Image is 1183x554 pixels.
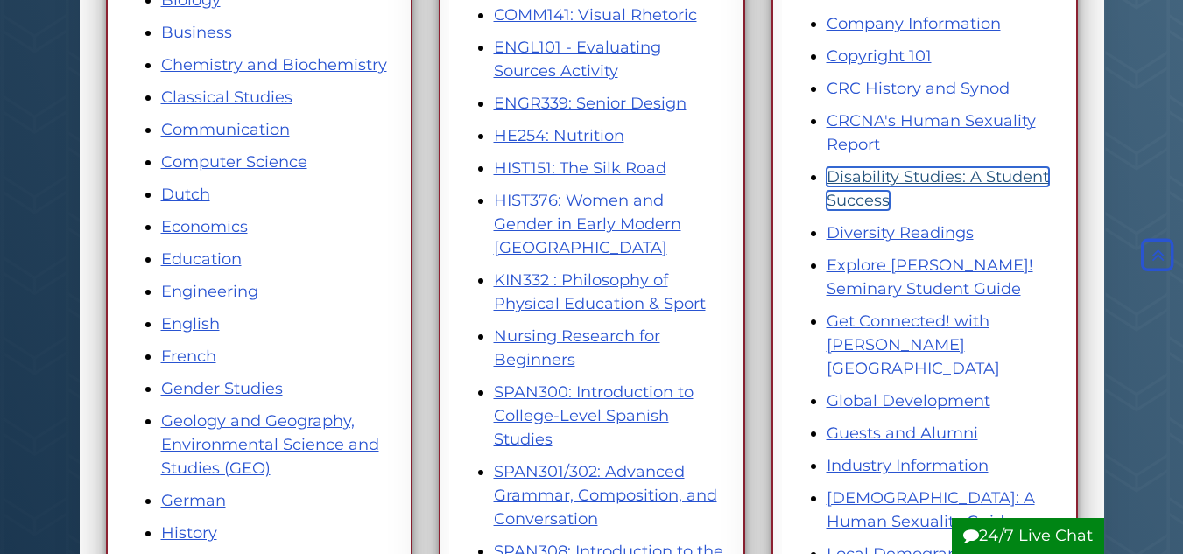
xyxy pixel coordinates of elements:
a: HIST151: The Silk Road [494,158,666,178]
a: Guests and Alumni [827,424,978,443]
a: Back to Top [1137,245,1179,264]
a: Diversity Readings [827,223,974,242]
a: HIST376: Women and Gender in Early Modern [GEOGRAPHIC_DATA] [494,191,681,257]
a: Gender Studies [161,379,283,398]
a: CRCNA's Human Sexuality Report [827,111,1036,154]
a: History [161,523,217,543]
a: Classical Studies [161,88,292,107]
a: SPAN301/302: Advanced Grammar, Composition, and Conversation [494,462,717,529]
a: Nursing Research for Beginners [494,326,660,369]
a: Company Information [827,14,1001,33]
a: Geology and Geography, Environmental Science and Studies (GEO) [161,411,379,478]
a: KIN332 : Philosophy of Physical Education & Sport [494,270,706,313]
a: Chemistry and Biochemistry [161,55,387,74]
button: 24/7 Live Chat [952,518,1104,554]
a: French [161,347,216,366]
a: Engineering [161,282,258,301]
a: Explore [PERSON_NAME]! Seminary Student Guide [827,256,1033,298]
a: HE254: Nutrition [494,126,624,145]
a: English [161,314,220,333]
a: German [161,491,226,510]
a: Dutch [161,185,210,204]
a: Education [161,249,242,269]
a: Communication [161,120,290,139]
a: Computer Science [161,152,307,172]
a: Economics [161,217,248,236]
a: ENGL101 - Evaluating Sources Activity [494,38,661,81]
a: CRC History and Synod [827,79,1010,98]
a: Disability Studies: A Student Success [827,167,1049,210]
a: Business [161,23,232,42]
a: ENGR339: Senior Design [494,94,687,113]
a: Global Development [827,391,990,410]
a: Copyright 101 [827,46,932,66]
a: [DEMOGRAPHIC_DATA]: A Human Sexuality Guide [827,488,1035,531]
a: Industry Information [827,456,989,475]
a: COMM141: Visual Rhetoric [494,5,697,25]
a: SPAN300: Introduction to College-Level Spanish Studies [494,382,694,449]
a: Get Connected! with [PERSON_NAME][GEOGRAPHIC_DATA] [827,312,1000,378]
